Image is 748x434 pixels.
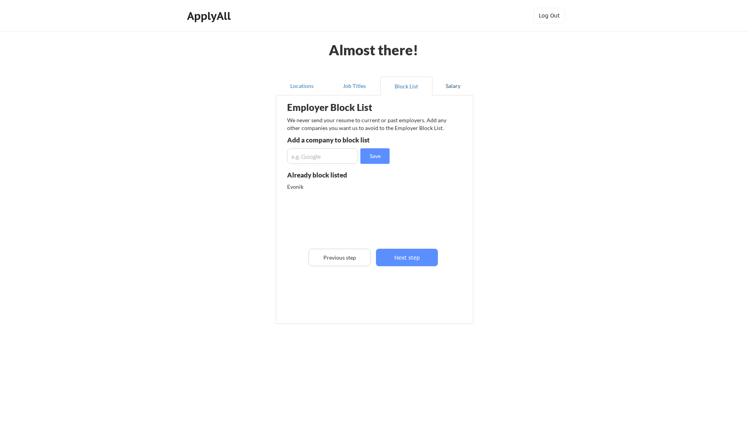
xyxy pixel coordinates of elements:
div: Almost there! [319,43,428,57]
div: We never send your resume to current or past employers. Add any other companies you want us to av... [287,116,451,132]
button: Block List [380,77,432,95]
button: Log Out [534,8,565,23]
button: Job Titles [328,77,380,95]
button: Salary [432,77,473,95]
button: Save [360,148,390,164]
div: ApplyAll [187,9,233,23]
button: Locations [276,77,328,95]
div: Employer Block List [287,103,409,112]
div: Evonik [287,183,369,191]
div: Add a company to block list [287,137,401,143]
button: Next step [376,249,438,266]
div: Already block listed [287,172,374,178]
button: Previous step [309,249,370,266]
input: e.g. Google [287,148,358,164]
